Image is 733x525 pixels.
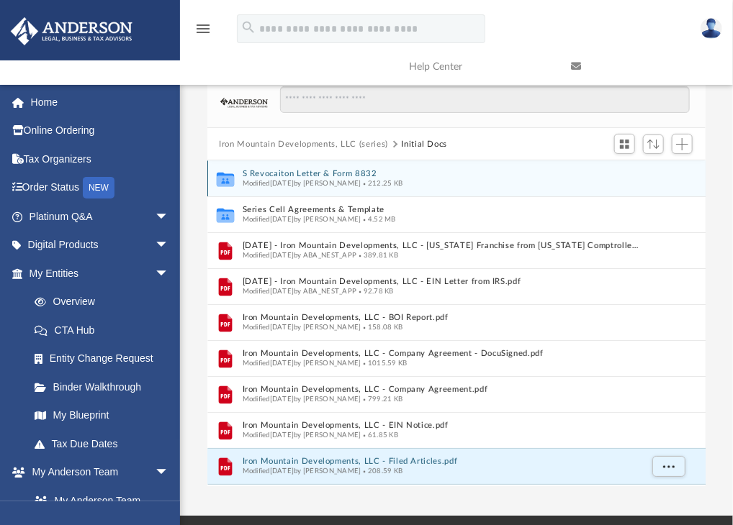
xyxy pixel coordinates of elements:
[10,173,191,203] a: Order StatusNEW
[20,486,176,515] a: My Anderson Team
[243,288,357,295] span: Modified [DATE] by ABA_NEST_APP
[361,216,396,223] span: 4.52 MB
[357,288,395,295] span: 92.78 KB
[361,180,403,187] span: 212.25 KB
[398,38,560,95] a: Help Center
[20,401,184,430] a: My Blueprint
[155,231,184,260] span: arrow_drop_down
[243,278,641,287] button: [DATE] - Iron Mountain Developments, LLC - EIN Letter from IRS.pdf
[243,180,361,187] span: Modified [DATE] by [PERSON_NAME]
[243,324,361,331] span: Modified [DATE] by [PERSON_NAME]
[243,457,641,467] button: Iron Mountain Developments, LLC - Filed Articles.pdf
[20,288,191,316] a: Overview
[243,350,641,359] button: Iron Mountain Developments, LLC - Company Agreement - DocuSigned.pdf
[243,242,641,251] button: [DATE] - Iron Mountain Developments, LLC - [US_STATE] Franchise from [US_STATE] Comptroller.pdf
[243,216,361,223] span: Modified [DATE] by [PERSON_NAME]
[20,429,191,458] a: Tax Due Dates
[20,344,191,373] a: Entity Change Request
[10,231,191,260] a: Digital Productsarrow_drop_down
[10,88,191,117] a: Home
[20,316,191,344] a: CTA Hub
[243,421,641,431] button: Iron Mountain Developments, LLC - EIN Notice.pdf
[10,145,191,173] a: Tax Organizers
[361,396,403,403] span: 799.21 KB
[672,134,693,154] button: Add
[243,360,361,367] span: Modified [DATE] by [PERSON_NAME]
[280,86,690,114] input: Search files and folders
[219,138,388,151] button: Iron Mountain Developments, LLC (series)
[361,432,399,439] span: 61.85 KB
[361,324,403,331] span: 158.08 KB
[243,467,361,475] span: Modified [DATE] by [PERSON_NAME]
[243,206,641,215] button: Series Cell Agreements & Template
[10,202,191,231] a: Platinum Q&Aarrow_drop_down
[243,252,357,259] span: Modified [DATE] by ABA_NEST_APP
[361,360,408,367] span: 1015.59 KB
[243,314,641,323] button: Iron Mountain Developments, LLC - BOI Report.pdf
[614,134,636,154] button: Switch to Grid View
[10,259,191,288] a: My Entitiesarrow_drop_down
[240,19,256,35] i: search
[243,432,361,439] span: Modified [DATE] by [PERSON_NAME]
[207,160,706,487] div: grid
[155,458,184,488] span: arrow_drop_down
[361,467,403,475] span: 208.59 KB
[194,20,212,37] i: menu
[194,27,212,37] a: menu
[10,458,184,487] a: My Anderson Teamarrow_drop_down
[243,170,641,179] button: S Revocaiton Letter & Form 8832
[243,385,641,395] button: Iron Mountain Developments, LLC - Company Agreement.pdf
[357,252,399,259] span: 389.81 KB
[83,177,114,198] div: NEW
[20,373,191,401] a: Binder Walkthrough
[643,134,665,154] button: Sort
[155,202,184,232] span: arrow_drop_down
[402,138,448,151] button: Initial Docs
[155,259,184,288] span: arrow_drop_down
[10,117,191,145] a: Online Ordering
[6,17,137,45] img: Anderson Advisors Platinum Portal
[701,18,722,39] img: User Pic
[243,396,361,403] span: Modified [DATE] by [PERSON_NAME]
